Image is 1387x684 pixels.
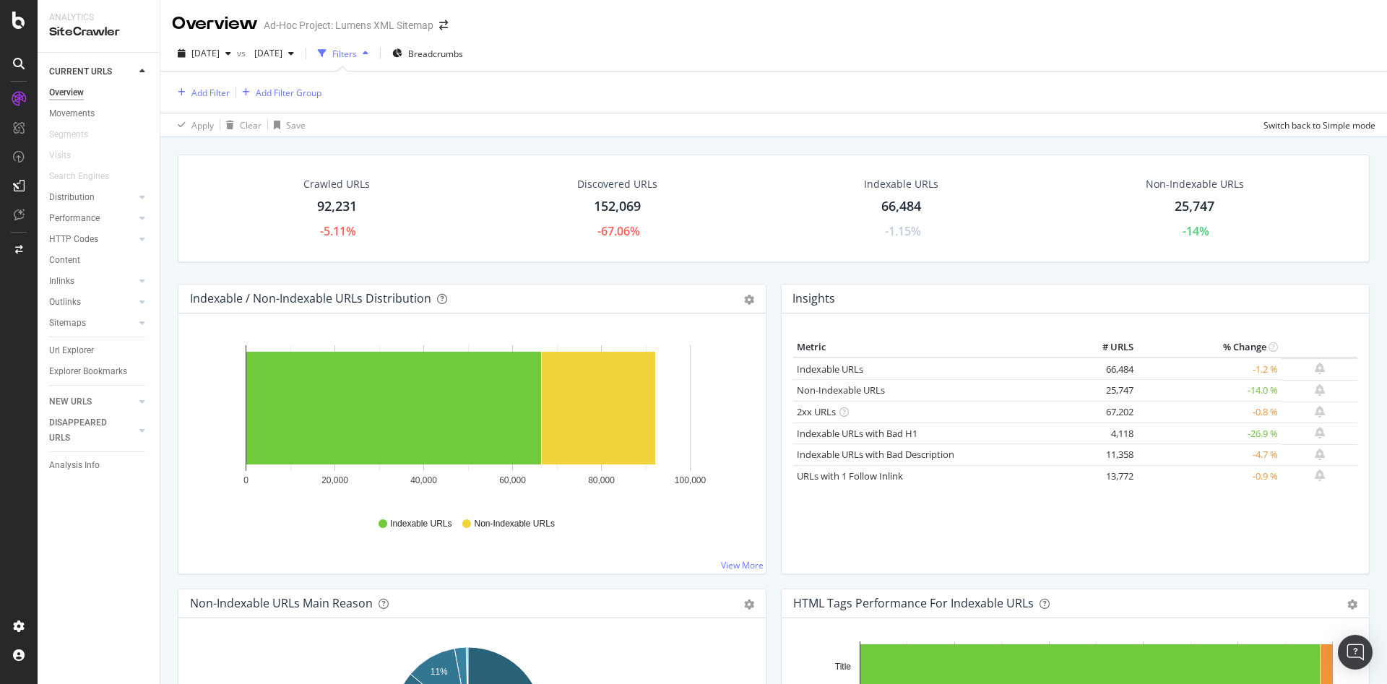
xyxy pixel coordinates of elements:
[303,177,370,191] div: Crawled URLs
[1258,113,1375,137] button: Switch back to Simple mode
[793,337,1079,358] th: Metric
[236,84,321,101] button: Add Filter Group
[191,47,220,59] span: 2025 Sep. 12th
[49,458,100,473] div: Analysis Info
[1315,406,1325,417] div: bell-plus
[439,20,448,30] div: arrow-right-arrow-left
[1315,363,1325,374] div: bell-plus
[1079,380,1137,402] td: 25,747
[49,106,150,121] a: Movements
[1079,423,1137,444] td: 4,118
[1146,177,1244,191] div: Non-Indexable URLs
[864,177,938,191] div: Indexable URLs
[49,295,81,310] div: Outlinks
[49,232,135,247] a: HTTP Codes
[264,18,433,33] div: Ad-Hoc Project: Lumens XML Sitemap
[49,415,122,446] div: DISAPPEARED URLS
[49,394,135,410] a: NEW URLS
[243,475,249,485] text: 0
[172,113,214,137] button: Apply
[172,42,237,65] button: [DATE]
[49,253,150,268] a: Content
[1079,465,1137,487] td: 13,772
[1079,337,1137,358] th: # URLS
[49,343,150,358] a: Url Explorer
[474,518,554,530] span: Non-Indexable URLs
[237,47,249,59] span: vs
[792,289,835,308] h4: Insights
[1137,423,1282,444] td: -26.9 %
[49,316,135,331] a: Sitemaps
[744,295,754,305] div: gear
[49,190,95,205] div: Distribution
[312,42,374,65] button: Filters
[1315,469,1325,481] div: bell-plus
[49,295,135,310] a: Outlinks
[49,85,84,100] div: Overview
[249,42,300,65] button: [DATE]
[1338,635,1373,670] div: Open Intercom Messenger
[172,12,258,36] div: Overview
[386,42,469,65] button: Breadcrumbs
[49,24,148,40] div: SiteCrawler
[1079,444,1137,466] td: 11,358
[49,127,103,142] a: Segments
[885,223,921,240] div: -1.15%
[49,232,98,247] div: HTTP Codes
[49,190,135,205] a: Distribution
[1315,427,1325,438] div: bell-plus
[191,119,214,131] div: Apply
[1347,599,1357,610] div: gear
[797,405,836,418] a: 2xx URLs
[797,427,917,440] a: Indexable URLs with Bad H1
[881,197,921,216] div: 66,484
[49,211,135,226] a: Performance
[1315,384,1325,396] div: bell-plus
[49,364,150,379] a: Explorer Bookmarks
[190,337,746,504] div: A chart.
[191,87,230,99] div: Add Filter
[49,394,92,410] div: NEW URLS
[49,211,100,226] div: Performance
[172,84,230,101] button: Add Filter
[721,559,764,571] a: View More
[1175,197,1214,216] div: 25,747
[320,223,356,240] div: -5.11%
[594,197,641,216] div: 152,069
[49,64,112,79] div: CURRENT URLS
[1263,119,1375,131] div: Switch back to Simple mode
[1137,337,1282,358] th: % Change
[597,223,640,240] div: -67.06%
[1137,465,1282,487] td: -0.9 %
[49,316,86,331] div: Sitemaps
[1137,380,1282,402] td: -14.0 %
[1137,444,1282,466] td: -4.7 %
[190,596,373,610] div: Non-Indexable URLs Main Reason
[577,177,657,191] div: Discovered URLs
[49,458,150,473] a: Analysis Info
[797,363,863,376] a: Indexable URLs
[249,47,282,59] span: 2025 Jul. 3rd
[49,364,127,379] div: Explorer Bookmarks
[317,197,357,216] div: 92,231
[793,596,1034,610] div: HTML Tags Performance for Indexable URLs
[797,384,885,397] a: Non-Indexable URLs
[1137,402,1282,423] td: -0.8 %
[49,274,74,289] div: Inlinks
[49,253,80,268] div: Content
[49,169,109,184] div: Search Engines
[408,48,463,60] span: Breadcrumbs
[499,475,526,485] text: 60,000
[49,12,148,24] div: Analytics
[49,148,85,163] a: Visits
[1079,402,1137,423] td: 67,202
[256,87,321,99] div: Add Filter Group
[49,85,150,100] a: Overview
[797,469,903,482] a: URLs with 1 Follow Inlink
[49,274,135,289] a: Inlinks
[49,127,88,142] div: Segments
[675,475,707,485] text: 100,000
[286,119,306,131] div: Save
[49,64,135,79] a: CURRENT URLS
[332,48,357,60] div: Filters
